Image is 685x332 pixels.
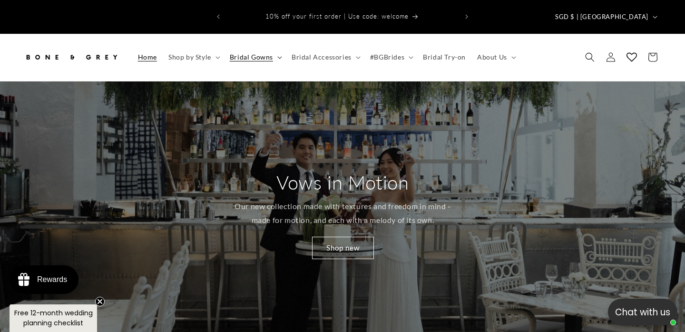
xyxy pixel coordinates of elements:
h2: Vows in Motion [276,170,409,195]
span: Bridal Gowns [230,53,273,61]
span: About Us [477,53,507,61]
a: Bone and Grey Bridal [20,43,123,71]
span: Free 12-month wedding planning checklist [14,308,93,328]
span: #BGBrides [370,53,404,61]
div: Rewards [37,275,67,284]
button: Next announcement [456,8,477,26]
a: Home [132,47,163,67]
span: SGD $ | [GEOGRAPHIC_DATA] [555,12,648,22]
span: Bridal Accessories [292,53,352,61]
summary: Bridal Gowns [224,47,286,67]
button: Close teaser [95,297,105,306]
summary: About Us [471,47,520,67]
button: SGD $ | [GEOGRAPHIC_DATA] [549,8,661,26]
img: Bone and Grey Bridal [24,47,119,68]
span: Shop by Style [168,53,211,61]
summary: Bridal Accessories [286,47,364,67]
summary: Search [579,47,600,68]
a: Bridal Try-on [417,47,471,67]
summary: #BGBrides [364,47,417,67]
span: Bridal Try-on [423,53,466,61]
summary: Shop by Style [163,47,224,67]
div: Free 12-month wedding planning checklistClose teaser [10,304,97,332]
span: Home [138,53,157,61]
p: Chat with us [608,305,677,319]
span: 10% off your first order | Use code: welcome [265,12,409,20]
button: Open chatbox [608,299,677,325]
p: Our new collection made with textures and freedom in mind - made for motion, and each with a melo... [230,200,456,227]
a: Shop new [312,237,373,259]
button: Previous announcement [208,8,229,26]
